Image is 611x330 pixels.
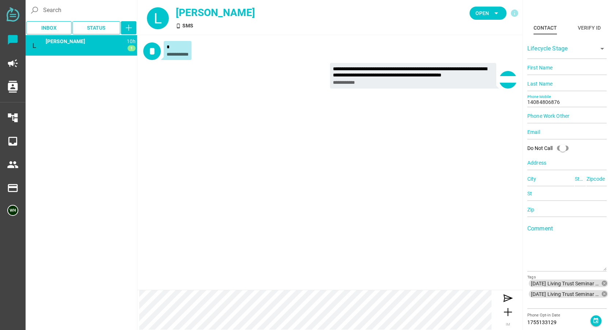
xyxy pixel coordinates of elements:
[527,202,607,217] input: Zip
[41,23,57,32] span: Inbox
[534,23,557,32] div: Contact
[176,23,181,29] i: SMS
[7,7,19,22] img: svg+xml;base64,PD94bWwgdmVyc2lvbj0iMS4wIiBlbmNvZGluZz0iVVRGLTgiPz4KPHN2ZyB2ZXJzaW9uPSIxLjEiIHZpZX...
[7,81,19,93] i: contacts
[176,5,361,20] div: [PERSON_NAME]
[527,186,607,201] input: St
[38,49,43,54] i: SMS
[527,60,607,75] input: First Name
[601,291,608,297] i: cancel
[7,159,19,170] i: people
[26,21,72,34] button: Inbox
[7,205,18,216] img: 5edff51079ed9903661a2266-30.png
[531,291,601,297] span: [DATE] Living Trust Seminar day of reminder.csv
[527,155,607,170] input: Address
[531,280,601,287] span: [DATE] Living Trust Seminar 2 seat reminder.csv
[527,299,607,308] input: [DATE] Living Trust Seminar 2 seat reminder.csv[DATE] Living Trust Seminar day of reminder.csvTags
[7,182,19,194] i: payment
[72,21,121,34] button: Status
[527,76,607,91] input: Last Name
[506,322,510,326] span: IM
[128,45,136,51] span: 1
[593,318,599,324] i: event
[587,172,607,186] input: Zipcode
[575,172,586,186] input: State
[475,9,489,18] span: Open
[527,228,607,271] textarea: Comment
[527,109,607,123] input: Phone Work Other
[154,10,162,26] span: L
[7,34,19,46] i: chat_bubble
[87,23,105,32] span: Status
[527,125,607,139] input: Email
[492,9,501,18] i: arrow_drop_down
[7,135,19,147] i: inbox
[527,312,591,319] div: Phone Opt-in Date
[598,44,607,53] i: arrow_drop_down
[601,280,608,287] i: cancel
[33,42,37,49] span: L
[527,141,573,155] div: Do Not Call
[7,112,19,124] i: account_tree
[527,145,553,152] div: Do Not Call
[46,38,85,44] span: 14084806876
[7,57,19,69] i: campaign
[470,7,506,20] button: Open
[176,22,361,30] div: SMS
[527,319,591,326] div: 1755133129
[527,93,607,107] input: Phone Mobile
[578,23,601,32] div: Verify ID
[127,38,136,44] span: 1755150532
[527,172,574,186] input: City
[510,9,519,18] i: info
